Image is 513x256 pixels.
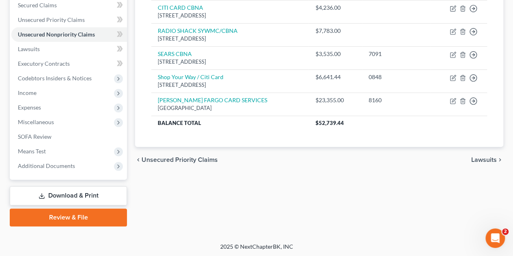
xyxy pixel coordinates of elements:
[502,228,509,235] span: 2
[11,56,127,71] a: Executory Contracts
[369,96,425,104] div: 8160
[315,73,355,81] div: $6,641.44
[10,186,127,205] a: Download & Print
[11,13,127,27] a: Unsecured Priority Claims
[485,228,505,248] iframe: Intercom live chat
[158,35,302,43] div: [STREET_ADDRESS]
[18,104,41,111] span: Expenses
[158,73,223,80] a: Shop Your Way / Citi Card
[11,42,127,56] a: Lawsuits
[18,162,75,169] span: Additional Documents
[497,157,503,163] i: chevron_right
[18,45,40,52] span: Lawsuits
[18,89,36,96] span: Income
[18,75,92,82] span: Codebtors Insiders & Notices
[315,4,355,12] div: $4,236.00
[11,27,127,42] a: Unsecured Nonpriority Claims
[151,116,309,130] th: Balance Total
[142,157,218,163] span: Unsecured Priority Claims
[158,81,302,89] div: [STREET_ADDRESS]
[18,148,46,155] span: Means Test
[135,157,218,163] button: chevron_left Unsecured Priority Claims
[158,4,203,11] a: CITI CARD CBNA
[315,120,343,126] span: $52,739.44
[18,60,70,67] span: Executory Contracts
[315,50,355,58] div: $3,535.00
[135,157,142,163] i: chevron_left
[158,58,302,66] div: [STREET_ADDRESS]
[471,157,497,163] span: Lawsuits
[18,2,57,9] span: Secured Claims
[471,157,503,163] button: Lawsuits chevron_right
[11,129,127,144] a: SOFA Review
[369,50,425,58] div: 7091
[315,27,355,35] div: $7,783.00
[315,96,355,104] div: $23,355.00
[158,27,238,34] a: RADIO SHACK SYWMC/CBNA
[158,50,192,57] a: SEARS CBNA
[10,209,127,226] a: Review & File
[18,16,85,23] span: Unsecured Priority Claims
[18,31,95,38] span: Unsecured Nonpriority Claims
[158,97,267,103] a: [PERSON_NAME] FARGO CARD SERVICES
[158,12,302,19] div: [STREET_ADDRESS]
[18,118,54,125] span: Miscellaneous
[158,104,302,112] div: [GEOGRAPHIC_DATA]
[18,133,52,140] span: SOFA Review
[369,73,425,81] div: 0848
